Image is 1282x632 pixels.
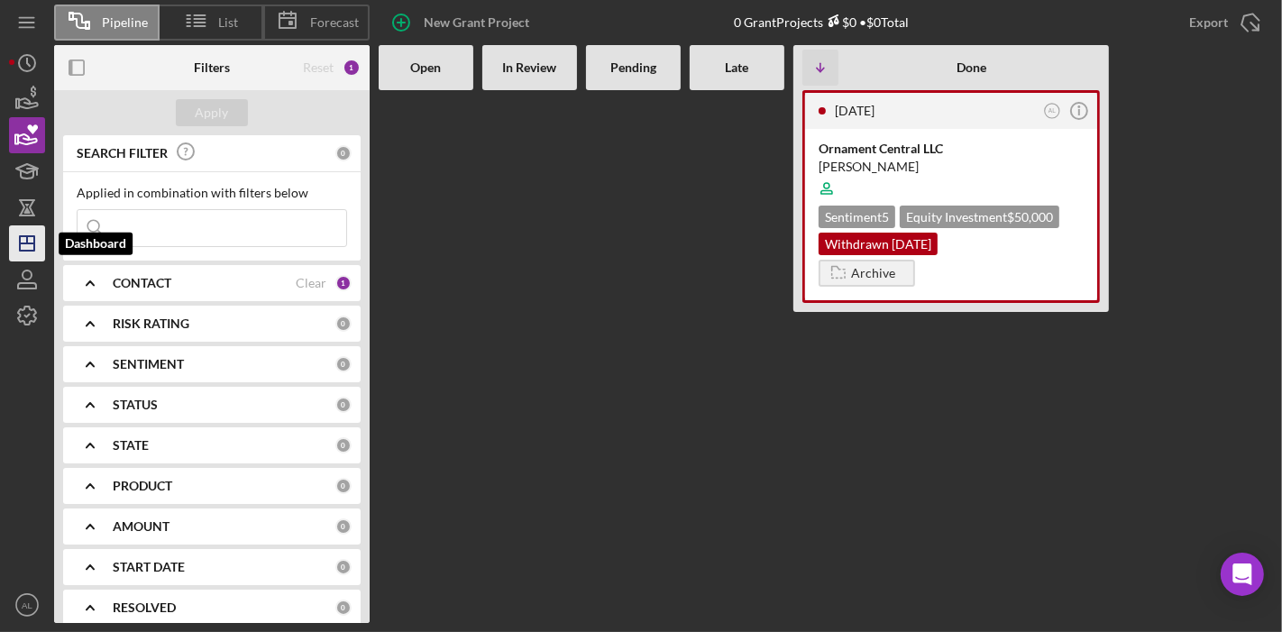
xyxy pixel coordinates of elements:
button: Archive [819,260,915,287]
a: [DATE]ALOrnament Central LLC[PERSON_NAME]Sentiment5Equity Investment$50,000Withdrawn [DATE]Archive [802,90,1100,303]
div: New Grant Project [424,5,529,41]
div: 1 [343,59,361,77]
div: 0 Grant Projects • $0 Total [734,14,909,30]
div: Equity Investment $50,000 [900,206,1059,228]
b: CONTACT [113,276,171,290]
div: Apply [196,99,229,126]
div: $0 [823,14,856,30]
time: 2023-07-24 19:20 [835,103,875,118]
div: 0 [335,356,352,372]
div: 0 [335,316,352,332]
div: Clear [296,276,326,290]
div: 0 [335,559,352,575]
text: AL [22,600,32,610]
b: Late [726,60,749,75]
b: Filters [194,60,230,75]
b: Done [957,60,986,75]
button: AL [1040,99,1065,124]
b: SENTIMENT [113,357,184,371]
div: Archive [851,260,895,287]
div: Reset [303,60,334,75]
b: PRODUCT [113,479,172,493]
button: AL [9,587,45,623]
b: START DATE [113,560,185,574]
button: Export [1171,5,1273,41]
div: Ornament Central LLC [819,140,1084,158]
span: Forecast [310,15,359,30]
div: 0 [335,518,352,535]
div: Applied in combination with filters below [77,186,347,200]
div: Withdrawn [DATE] [819,233,938,255]
div: 0 [335,478,352,494]
button: New Grant Project [379,5,547,41]
div: 1 [335,275,352,291]
div: Sentiment 5 [819,206,895,228]
div: 0 [335,397,352,413]
div: 0 [335,600,352,616]
b: STATUS [113,398,158,412]
div: Export [1189,5,1228,41]
b: RISK RATING [113,316,189,331]
span: List [219,15,239,30]
button: Apply [176,99,248,126]
div: 0 [335,437,352,453]
b: In Review [503,60,557,75]
b: RESOLVED [113,600,176,615]
text: AL [1048,107,1056,114]
div: 0 [335,145,352,161]
span: Pipeline [102,15,148,30]
b: STATE [113,438,149,453]
b: Open [411,60,442,75]
b: Pending [610,60,656,75]
b: AMOUNT [113,519,169,534]
b: SEARCH FILTER [77,146,168,160]
div: [PERSON_NAME] [819,158,1084,176]
div: Open Intercom Messenger [1221,553,1264,596]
